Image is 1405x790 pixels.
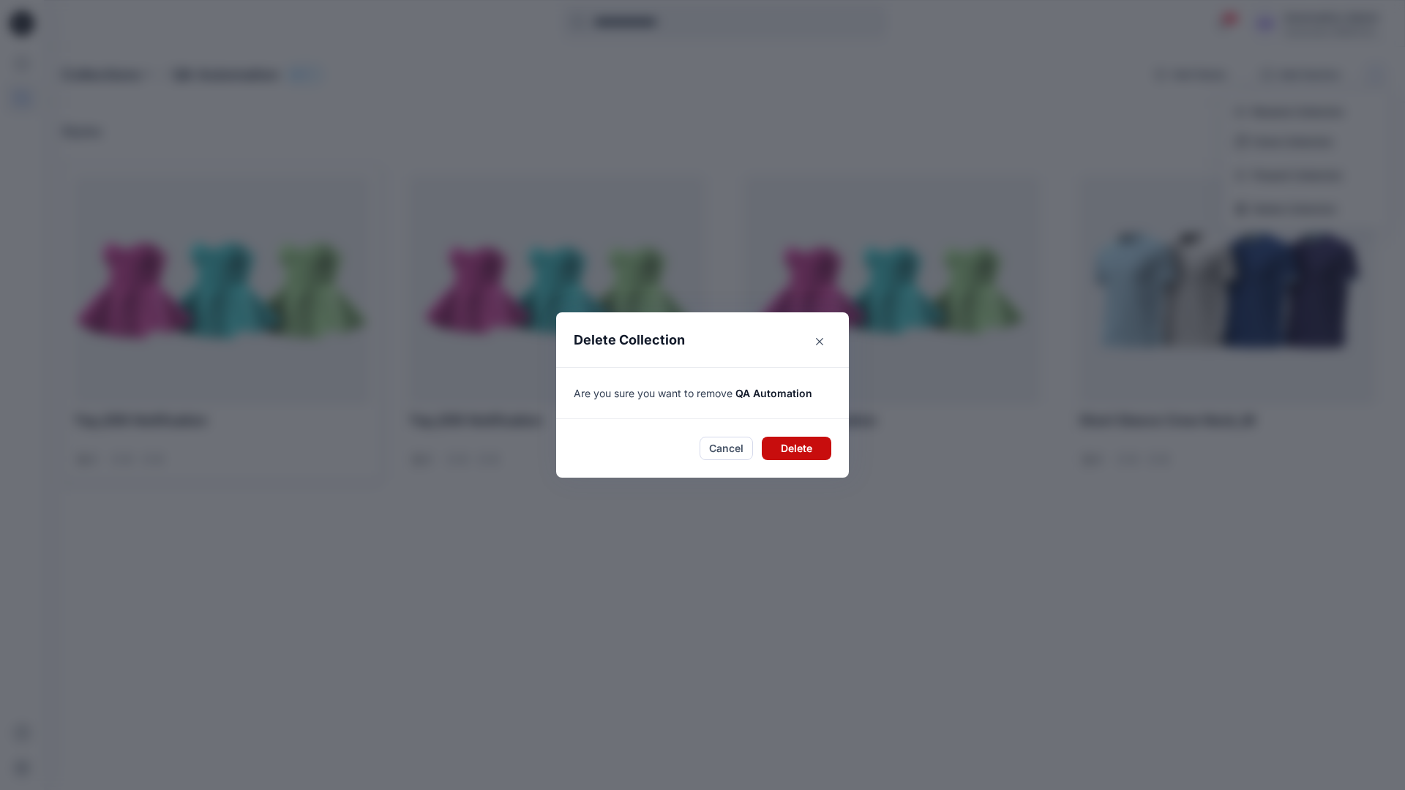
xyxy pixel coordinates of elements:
[556,312,849,367] header: Delete Collection
[735,387,812,399] span: QA Automation
[700,437,753,460] button: Cancel
[574,385,831,401] p: Are you sure you want to remove
[808,330,831,353] button: Close
[762,437,831,460] button: Delete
